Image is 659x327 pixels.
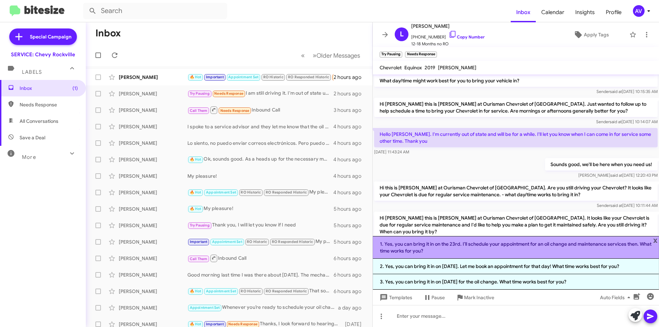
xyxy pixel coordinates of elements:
p: Hello [PERSON_NAME]. I'm currently out of state and will be for a while. I'll let you know when I... [374,128,658,147]
span: RO Historic [263,75,284,79]
div: Lo siento, no puedo enviar correos electrónicos. Pero puedo ayudarle a programar una cita para el... [187,140,333,147]
div: 5 hours ago [334,238,367,245]
div: [PERSON_NAME] [119,288,187,295]
span: [PERSON_NAME] [DATE] 12:20:43 PM [578,173,658,178]
span: More [22,154,36,160]
div: AV [633,5,645,17]
div: [PERSON_NAME] [119,271,187,278]
span: Important [206,75,224,79]
div: [PERSON_NAME] [119,107,187,114]
nav: Page navigation example [297,48,364,62]
a: Calendar [536,2,570,22]
span: Needs Response [228,322,257,326]
div: 5 hours ago [334,222,367,229]
span: said at [610,119,622,124]
p: Sounds good, we'll be here when you need us! [545,158,658,171]
div: 4 hours ago [333,123,367,130]
span: [PERSON_NAME] [438,65,476,71]
div: Inbound Call [187,254,334,262]
div: I am still driving it. I'm out of state until the [DATE] ([DATE]). Will I be able to bring it in ... [187,90,334,97]
span: (1) [72,85,78,92]
div: 2 hours ago [334,74,367,81]
span: 🔥 Hot [190,322,201,326]
p: Hi [PERSON_NAME] this is [PERSON_NAME] at Ourisman Chevrolet of [GEOGRAPHIC_DATA]. Just wanted to... [374,98,658,117]
span: Appointment Set [206,289,236,293]
span: Sender [DATE] 10:11:44 AM [597,203,658,208]
span: [PERSON_NAME] [411,22,485,30]
div: 4 hours ago [333,189,367,196]
span: 🔥 Hot [190,289,201,293]
span: Insights [570,2,600,22]
span: 🔥 Hot [190,75,201,79]
div: Thank you, I will let you know if I need [187,221,334,229]
div: 4 hours ago [333,156,367,163]
span: Call Them [190,257,208,261]
button: Templates [373,291,418,304]
input: Search [83,3,227,19]
span: All Conversations [20,118,58,125]
span: L [400,29,404,40]
span: RO Historic [241,190,261,195]
h1: Inbox [95,28,121,39]
div: My pleasure! [187,188,333,196]
span: Needs Response [214,91,243,96]
div: Whenever you’re ready to schedule your oil change, feel free to reach out. I'm here to assist you... [187,304,338,312]
a: Special Campaign [9,28,77,45]
span: « [301,51,305,60]
span: Sender [DATE] 10:14:07 AM [596,119,658,124]
a: Copy Number [449,34,485,39]
div: [PERSON_NAME] [119,238,187,245]
small: Needs Response [405,51,437,58]
div: My pleasure! [187,205,334,213]
div: I was there a few weeks ago. [187,73,334,81]
span: Mark Inactive [464,291,494,304]
span: said at [610,173,622,178]
small: Try Pausing [380,51,402,58]
div: [PERSON_NAME] [119,74,187,81]
span: Apply Tags [584,28,609,41]
span: [PHONE_NUMBER] [411,30,485,40]
li: 2. Yes, you can bring it in on [DATE]. Let me book an appointment for that day! What time works b... [373,259,659,274]
span: Important [206,322,224,326]
a: Inbox [511,2,536,22]
span: Appointment Set [190,305,220,310]
div: [PERSON_NAME] [119,173,187,179]
span: Call Them [190,108,208,113]
div: My pleaure! [187,238,334,246]
li: 1. Yes, you can bring it in on the 23rd. I’ll schedule your appointment for an oil change and mai... [373,236,659,259]
span: Try Pausing [190,223,210,227]
li: 3. Yes, you can bring it in on [DATE] for the oil change. What time works best for you? [373,274,659,290]
span: Templates [378,291,412,304]
div: Good morning last time I was there about [DATE]. The mechanic was going to send up the request sa... [187,271,334,278]
span: RO Responded Historic [266,190,307,195]
span: Equinox [404,65,422,71]
p: Hi this is [PERSON_NAME] at Ourisman Chevrolet of [GEOGRAPHIC_DATA]. Are you still driving your C... [374,182,658,201]
span: RO Historic [241,289,261,293]
span: RO Responded Historic [272,240,313,244]
span: RO Historic [247,240,267,244]
span: 2019 [425,65,435,71]
span: 🔥 Hot [190,157,201,162]
div: 6 hours ago [334,288,367,295]
span: Save a Deal [20,134,45,141]
div: [PERSON_NAME] [119,156,187,163]
span: RO Responded Historic [288,75,329,79]
span: Appointment Set [212,240,242,244]
div: [PERSON_NAME] [119,255,187,262]
div: [PERSON_NAME] [119,206,187,212]
div: 3 hours ago [334,107,367,114]
div: [PERSON_NAME] [119,123,187,130]
a: Profile [600,2,627,22]
span: Appointment Set [228,75,258,79]
div: 5 hours ago [334,206,367,212]
span: » [313,51,316,60]
span: said at [610,89,622,94]
div: Ok, sounds good. As a heads up for the necessary maintenance, my vehicle is around 44k miles so I... [187,155,333,163]
div: I spoke to a service advisor and they let me know that the oil change is about $180.00, There is ... [187,123,333,130]
button: Apply Tags [556,28,626,41]
div: a day ago [338,304,367,311]
span: Important [190,240,208,244]
span: [DATE] 11:43:24 AM [374,149,409,154]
